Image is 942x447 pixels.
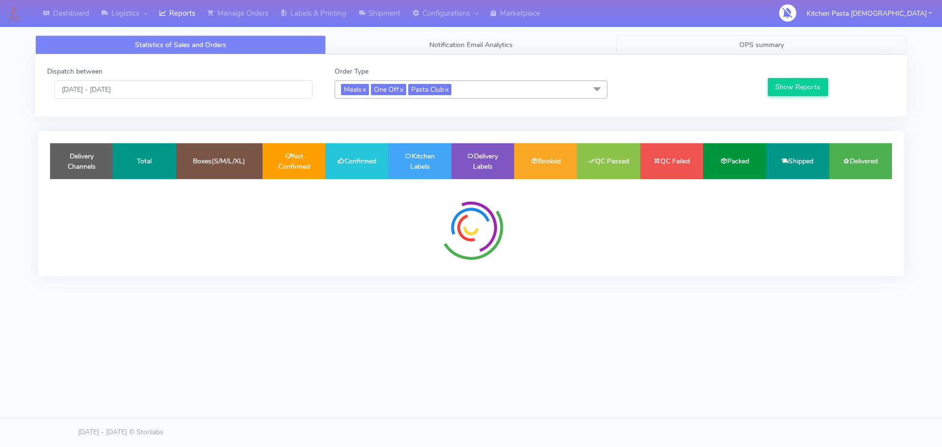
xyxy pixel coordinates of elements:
span: OPS summary [739,40,784,50]
td: Confirmed [325,143,388,179]
td: Kitchen Labels [388,143,451,179]
td: Delivery Labels [451,143,514,179]
td: Not Confirmed [262,143,325,179]
a: x [399,84,403,94]
span: Pasta Club [408,84,451,95]
span: Meals [341,84,369,95]
a: x [444,84,448,94]
td: QC Failed [640,143,703,179]
label: Dispatch between [47,66,103,77]
button: Kitchen Pasta [DEMOGRAPHIC_DATA] [799,3,939,24]
td: Delivered [829,143,892,179]
ul: Tabs [35,35,907,54]
input: Pick the Daterange [54,80,313,99]
td: Shipped [766,143,829,179]
td: Booked [514,143,577,179]
span: Statistics of Sales and Orders [135,40,226,50]
button: Show Reports [768,78,828,96]
span: Notification Email Analytics [429,40,513,50]
label: Order Type [335,66,368,77]
a: x [362,84,366,94]
td: Packed [703,143,766,179]
span: One Off [371,84,406,95]
td: Total [113,143,176,179]
td: Boxes(S/M/L/XL) [176,143,262,179]
td: Delivery Channels [50,143,113,179]
img: spinner-radial.svg [434,191,508,264]
td: QC Passed [577,143,640,179]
